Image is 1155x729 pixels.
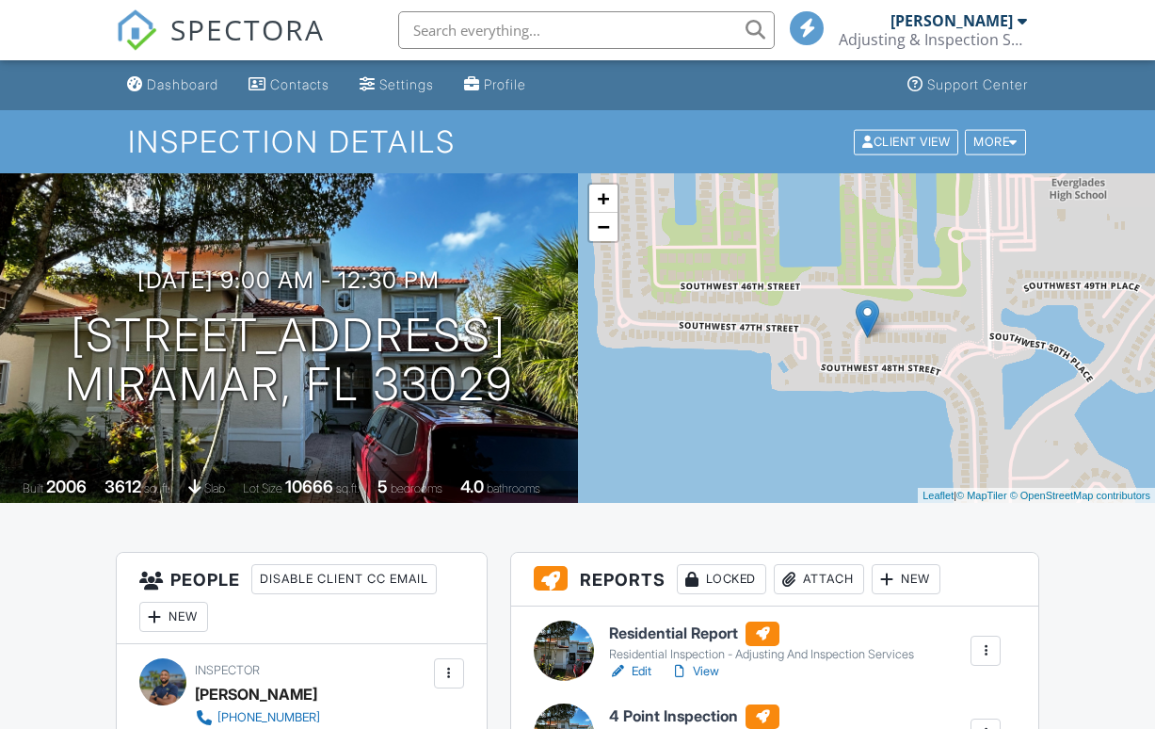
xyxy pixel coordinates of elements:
[609,622,914,663] a: Residential Report Residential Inspection - Adjusting And Inspection Services
[457,68,534,103] a: Profile
[65,311,513,411] h1: [STREET_ADDRESS] Miramar, FL 33029
[243,481,282,495] span: Lot Size
[104,477,141,496] div: 3612
[23,481,43,495] span: Built
[285,477,333,496] div: 10666
[677,564,766,594] div: Locked
[195,680,317,708] div: [PERSON_NAME]
[137,267,440,293] h3: [DATE] 9:00 am - 12:30 pm
[352,68,441,103] a: Settings
[147,76,218,92] div: Dashboard
[398,11,775,49] input: Search everything...
[377,477,388,496] div: 5
[487,481,540,495] span: bathrooms
[241,68,337,103] a: Contacts
[379,76,434,92] div: Settings
[589,185,618,213] a: Zoom in
[872,564,940,594] div: New
[670,662,719,681] a: View
[1010,490,1150,501] a: © OpenStreetMap contributors
[511,553,1039,607] h3: Reports
[195,663,260,677] span: Inspector
[144,481,170,495] span: sq. ft.
[918,488,1155,504] div: |
[609,622,914,646] h6: Residential Report
[927,76,1028,92] div: Support Center
[965,129,1026,154] div: More
[117,553,487,644] h3: People
[609,705,848,729] h6: 4 Point Inspection
[839,30,1027,49] div: Adjusting & Inspection Services Inc.
[251,564,437,594] div: Disable Client CC Email
[270,76,329,92] div: Contacts
[460,477,484,496] div: 4.0
[922,490,954,501] a: Leaflet
[900,68,1035,103] a: Support Center
[217,710,320,725] div: [PHONE_NUMBER]
[484,76,526,92] div: Profile
[116,25,325,65] a: SPECTORA
[170,9,325,49] span: SPECTORA
[128,125,1028,158] h1: Inspection Details
[336,481,360,495] span: sq.ft.
[890,11,1013,30] div: [PERSON_NAME]
[139,602,208,632] div: New
[46,477,87,496] div: 2006
[774,564,864,594] div: Attach
[195,708,411,727] a: [PHONE_NUMBER]
[116,9,157,51] img: The Best Home Inspection Software - Spectora
[854,129,958,154] div: Client View
[120,68,226,103] a: Dashboard
[609,662,651,681] a: Edit
[391,481,442,495] span: bedrooms
[589,213,618,241] a: Zoom out
[609,647,914,662] div: Residential Inspection - Adjusting And Inspection Services
[956,490,1007,501] a: © MapTiler
[204,481,225,495] span: slab
[852,134,963,148] a: Client View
